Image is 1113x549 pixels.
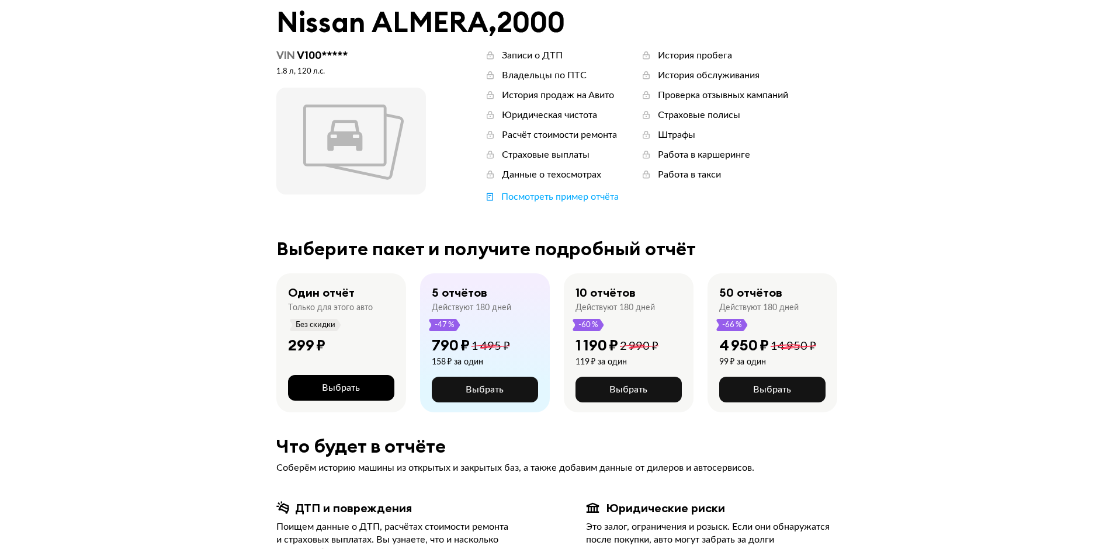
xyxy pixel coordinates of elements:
button: Выбрать [719,377,826,402]
span: -47 % [434,319,455,331]
span: Без скидки [295,319,336,331]
div: Действуют 180 дней [432,303,511,313]
div: 4 950 ₽ [719,336,769,355]
div: Nissan ALMERA , 2000 [276,7,837,37]
div: Действуют 180 дней [719,303,799,313]
button: Выбрать [432,377,538,402]
span: Выбрать [753,385,791,394]
span: 14 950 ₽ [771,340,816,352]
div: Страховые полисы [658,109,740,121]
div: Действуют 180 дней [575,303,655,313]
div: 99 ₽ за один [719,357,816,367]
div: 1.8 л, 120 л.c. [276,67,426,77]
span: VIN [276,48,295,62]
div: 5 отчётов [432,285,487,300]
span: -60 % [578,319,599,331]
div: Проверка отзывных кампаний [658,89,788,102]
div: Владельцы по ПТС [502,69,587,82]
div: 1 190 ₽ [575,336,618,355]
div: Выберите пакет и получите подробный отчёт [276,238,837,259]
div: 299 ₽ [288,336,325,355]
div: 50 отчётов [719,285,782,300]
div: Данные о техосмотрах [502,168,601,181]
span: Выбрать [322,383,360,392]
div: 10 отчётов [575,285,636,300]
div: 158 ₽ за один [432,357,510,367]
div: История пробега [658,49,732,62]
div: Что будет в отчёте [276,436,837,457]
div: Записи о ДТП [502,49,563,62]
span: Выбрать [609,385,647,394]
div: Юридическая чистота [502,109,597,121]
span: 1 495 ₽ [471,340,510,352]
div: История обслуживания [658,69,760,82]
span: Выбрать [466,385,504,394]
div: Соберём историю машины из открытых и закрытых баз, а также добавим данные от дилеров и автосервисов. [276,461,837,474]
span: -66 % [722,319,743,331]
div: Расчёт стоимости ремонта [502,128,617,141]
div: 790 ₽ [432,336,470,355]
a: Посмотреть пример отчёта [484,190,619,203]
div: ДТП и повреждения [295,501,412,516]
div: Только для этого авто [288,303,373,313]
div: Юридические риски [606,501,725,516]
div: История продаж на Авито [502,89,614,102]
div: 119 ₽ за один [575,357,658,367]
div: Штрафы [658,128,695,141]
button: Выбрать [288,375,394,401]
span: 2 990 ₽ [620,340,658,352]
div: Работа в такси [658,168,721,181]
div: Посмотреть пример отчёта [501,190,619,203]
button: Выбрать [575,377,682,402]
div: Работа в каршеринге [658,148,750,161]
div: Один отчёт [288,285,355,300]
div: Страховые выплаты [502,148,590,161]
